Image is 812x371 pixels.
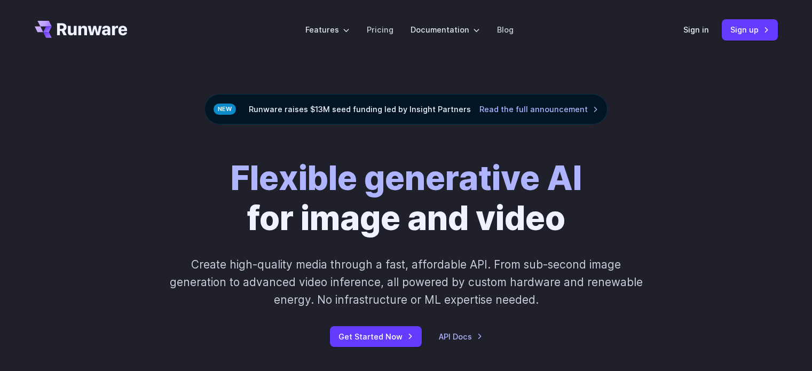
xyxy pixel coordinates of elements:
div: Runware raises $13M seed funding led by Insight Partners [204,94,608,124]
a: Go to / [35,21,128,38]
a: Sign up [722,19,778,40]
strong: Flexible generative AI [231,158,582,198]
a: Get Started Now [330,326,422,347]
a: Read the full announcement [479,103,598,115]
h1: for image and video [231,159,582,239]
label: Features [305,23,350,36]
a: API Docs [439,330,483,343]
a: Blog [497,23,514,36]
a: Pricing [367,23,393,36]
label: Documentation [411,23,480,36]
a: Sign in [683,23,709,36]
p: Create high-quality media through a fast, affordable API. From sub-second image generation to adv... [168,256,644,309]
